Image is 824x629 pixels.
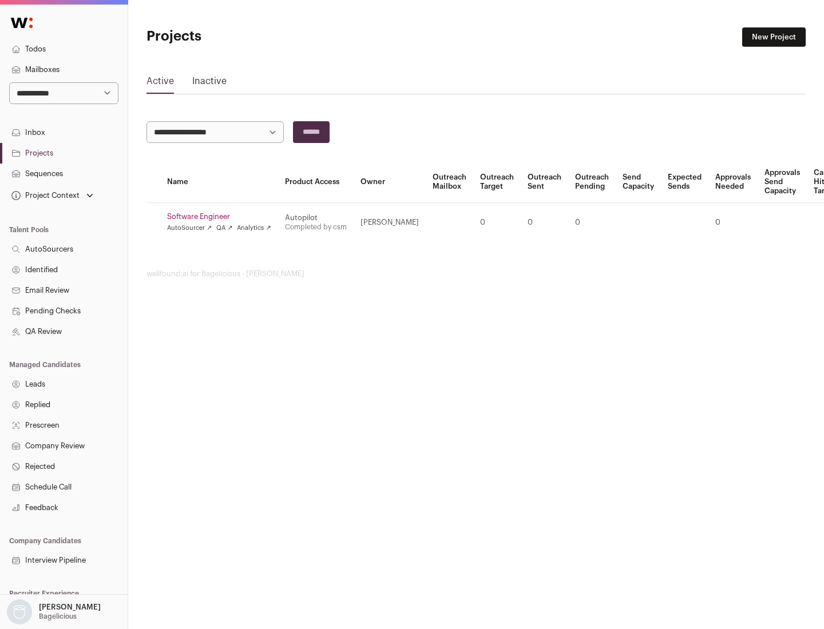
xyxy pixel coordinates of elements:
[192,74,227,93] a: Inactive
[5,599,103,624] button: Open dropdown
[661,161,708,203] th: Expected Sends
[708,161,758,203] th: Approvals Needed
[237,224,271,233] a: Analytics ↗
[146,74,174,93] a: Active
[758,161,807,203] th: Approvals Send Capacity
[216,224,232,233] a: QA ↗
[285,213,347,222] div: Autopilot
[167,224,212,233] a: AutoSourcer ↗
[473,161,521,203] th: Outreach Target
[7,599,32,624] img: nopic.png
[160,161,278,203] th: Name
[146,269,806,278] footer: wellfound:ai for Bagelicious - [PERSON_NAME]
[354,203,426,242] td: [PERSON_NAME]
[39,612,77,621] p: Bagelicious
[473,203,521,242] td: 0
[742,27,806,47] a: New Project
[521,161,568,203] th: Outreach Sent
[39,603,101,612] p: [PERSON_NAME]
[568,203,616,242] td: 0
[9,188,96,204] button: Open dropdown
[354,161,426,203] th: Owner
[568,161,616,203] th: Outreach Pending
[146,27,366,46] h1: Projects
[426,161,473,203] th: Outreach Mailbox
[521,203,568,242] td: 0
[167,212,271,221] a: Software Engineer
[5,11,39,34] img: Wellfound
[278,161,354,203] th: Product Access
[9,191,80,200] div: Project Context
[708,203,758,242] td: 0
[285,224,347,230] a: Completed by csm
[616,161,661,203] th: Send Capacity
